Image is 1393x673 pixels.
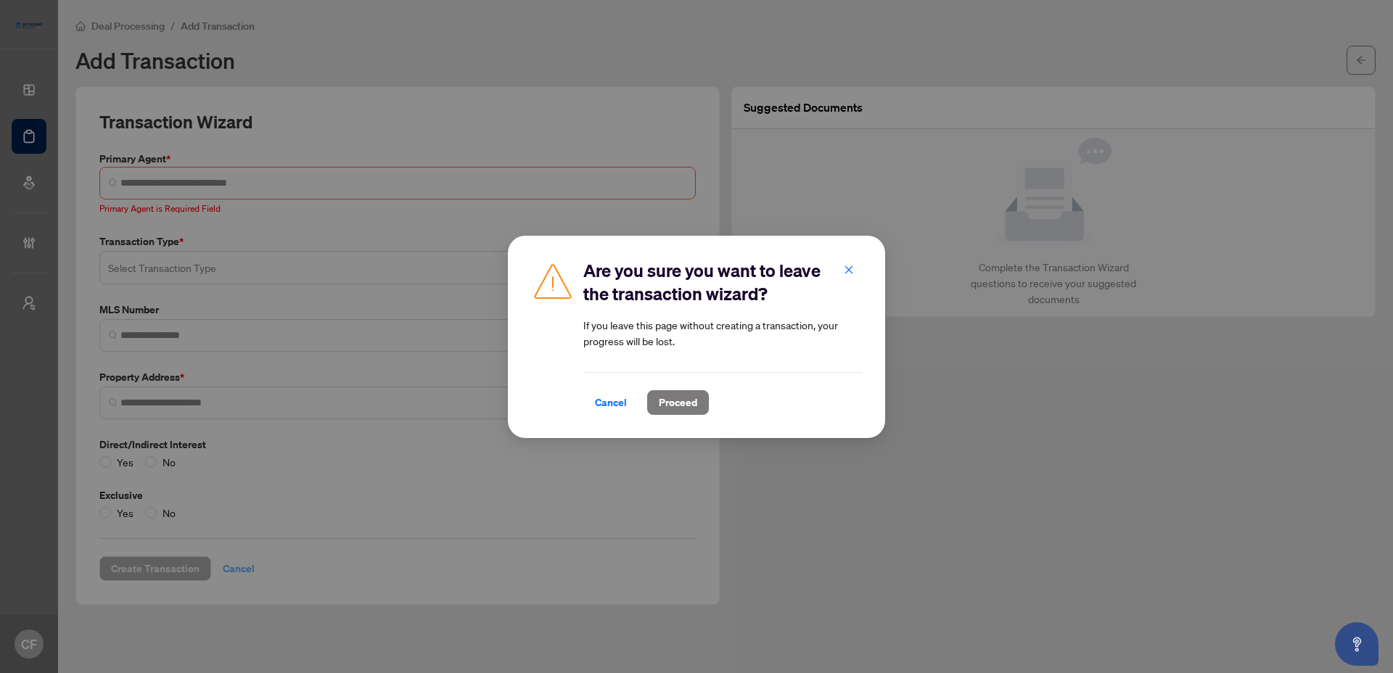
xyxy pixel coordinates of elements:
article: If you leave this page without creating a transaction, your progress will be lost. [583,317,862,349]
button: Proceed [647,390,709,415]
span: Proceed [659,391,697,414]
button: Open asap [1335,622,1378,666]
span: Cancel [595,391,627,414]
button: Cancel [583,390,638,415]
span: close [844,264,854,274]
h2: Are you sure you want to leave the transaction wizard? [583,259,862,305]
